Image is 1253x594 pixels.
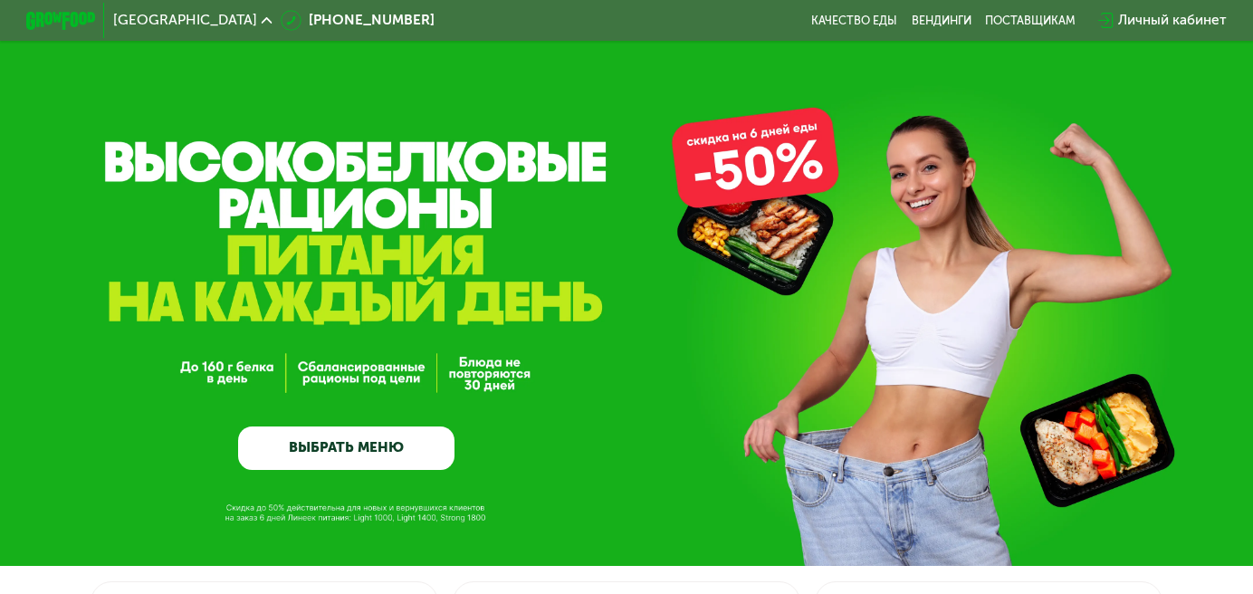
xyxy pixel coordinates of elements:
div: поставщикам [985,14,1076,27]
span: [GEOGRAPHIC_DATA] [113,14,257,27]
a: [PHONE_NUMBER] [281,10,435,31]
a: Качество еды [811,14,897,27]
a: Вендинги [912,14,971,27]
div: Личный кабинет [1118,10,1227,31]
a: ВЫБРАТЬ МЕНЮ [238,426,454,470]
